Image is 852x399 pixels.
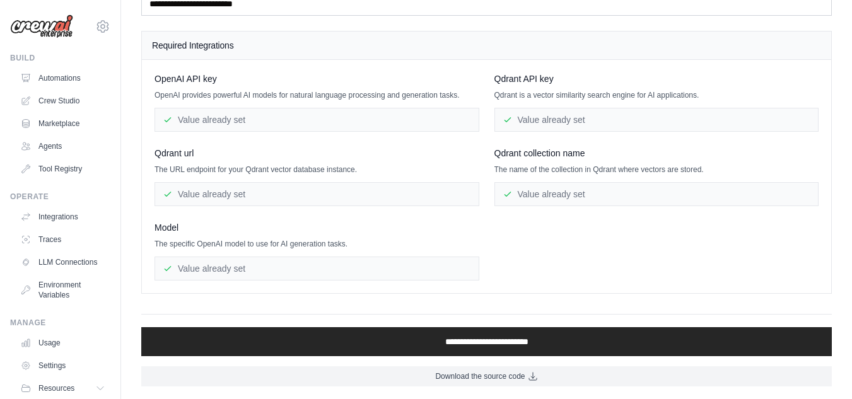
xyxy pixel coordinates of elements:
[494,182,819,206] div: Value already set
[155,182,479,206] div: Value already set
[152,39,821,52] h4: Required Integrations
[155,257,479,280] div: Value already set
[494,90,819,100] p: Qdrant is a vector similarity search engine for AI applications.
[15,229,110,250] a: Traces
[494,147,585,159] span: Qdrant collection name
[155,90,479,100] p: OpenAI provides powerful AI models for natural language processing and generation tasks.
[15,252,110,272] a: LLM Connections
[155,108,479,132] div: Value already set
[494,72,554,85] span: Qdrant API key
[15,207,110,227] a: Integrations
[15,378,110,398] button: Resources
[10,192,110,202] div: Operate
[10,14,73,38] img: Logo
[141,366,832,386] a: Download the source code
[15,356,110,376] a: Settings
[15,113,110,134] a: Marketplace
[494,165,819,175] p: The name of the collection in Qdrant where vectors are stored.
[155,72,217,85] span: OpenAI API key
[38,383,74,393] span: Resources
[15,68,110,88] a: Automations
[155,147,194,159] span: Qdrant url
[155,239,479,249] p: The specific OpenAI model to use for AI generation tasks.
[10,318,110,328] div: Manage
[155,165,479,175] p: The URL endpoint for your Qdrant vector database instance.
[494,108,819,132] div: Value already set
[15,159,110,179] a: Tool Registry
[435,371,525,381] span: Download the source code
[15,333,110,353] a: Usage
[15,91,110,111] a: Crew Studio
[15,275,110,305] a: Environment Variables
[155,221,178,234] span: Model
[10,53,110,63] div: Build
[15,136,110,156] a: Agents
